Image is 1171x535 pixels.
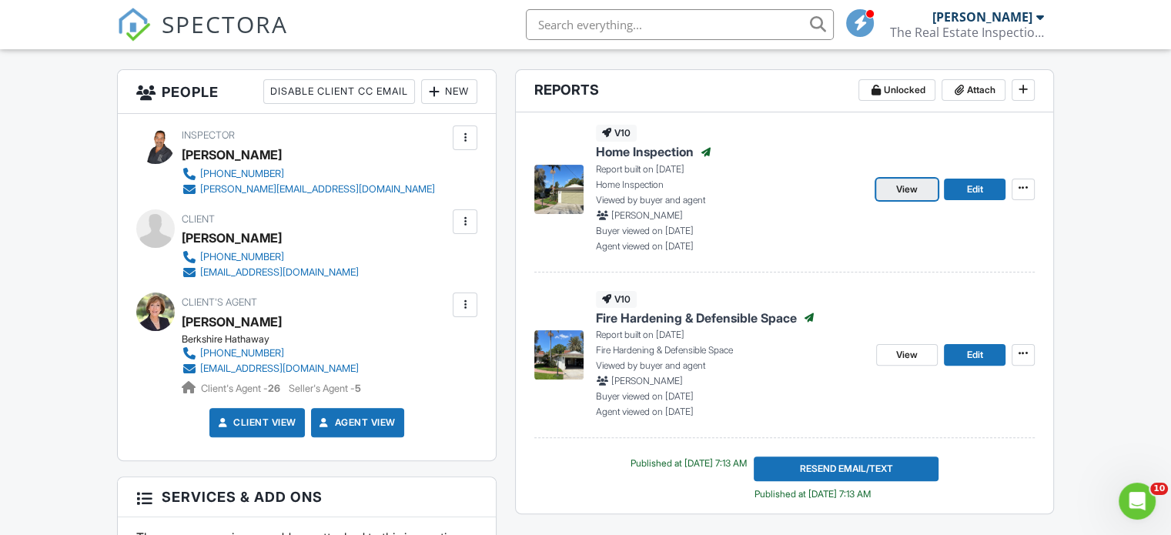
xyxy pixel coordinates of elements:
[182,143,282,166] div: [PERSON_NAME]
[182,346,359,361] a: [PHONE_NUMBER]
[200,183,435,196] div: [PERSON_NAME][EMAIL_ADDRESS][DOMAIN_NAME]
[182,182,435,197] a: [PERSON_NAME][EMAIL_ADDRESS][DOMAIN_NAME]
[200,251,284,263] div: [PHONE_NUMBER]
[526,9,834,40] input: Search everything...
[421,79,477,104] div: New
[118,477,496,517] h3: Services & Add ons
[200,347,284,359] div: [PHONE_NUMBER]
[200,266,359,279] div: [EMAIL_ADDRESS][DOMAIN_NAME]
[182,166,435,182] a: [PHONE_NUMBER]
[182,296,257,308] span: Client's Agent
[215,415,296,430] a: Client View
[182,129,235,141] span: Inspector
[890,25,1044,40] div: The Real Estate Inspection Company
[932,9,1032,25] div: [PERSON_NAME]
[182,226,282,249] div: [PERSON_NAME]
[117,8,151,42] img: The Best Home Inspection Software - Spectora
[268,383,280,394] strong: 26
[1150,483,1168,495] span: 10
[182,213,215,225] span: Client
[118,70,496,114] h3: People
[1119,483,1156,520] iframe: Intercom live chat
[182,249,359,265] a: [PHONE_NUMBER]
[201,383,283,394] span: Client's Agent -
[200,363,359,375] div: [EMAIL_ADDRESS][DOMAIN_NAME]
[162,8,288,40] span: SPECTORA
[316,415,396,430] a: Agent View
[355,383,361,394] strong: 5
[182,333,371,346] div: Berkshire Hathaway
[289,383,361,394] span: Seller's Agent -
[200,168,284,180] div: [PHONE_NUMBER]
[182,361,359,376] a: [EMAIL_ADDRESS][DOMAIN_NAME]
[263,79,415,104] div: Disable Client CC Email
[117,21,288,53] a: SPECTORA
[182,310,282,333] a: [PERSON_NAME]
[182,265,359,280] a: [EMAIL_ADDRESS][DOMAIN_NAME]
